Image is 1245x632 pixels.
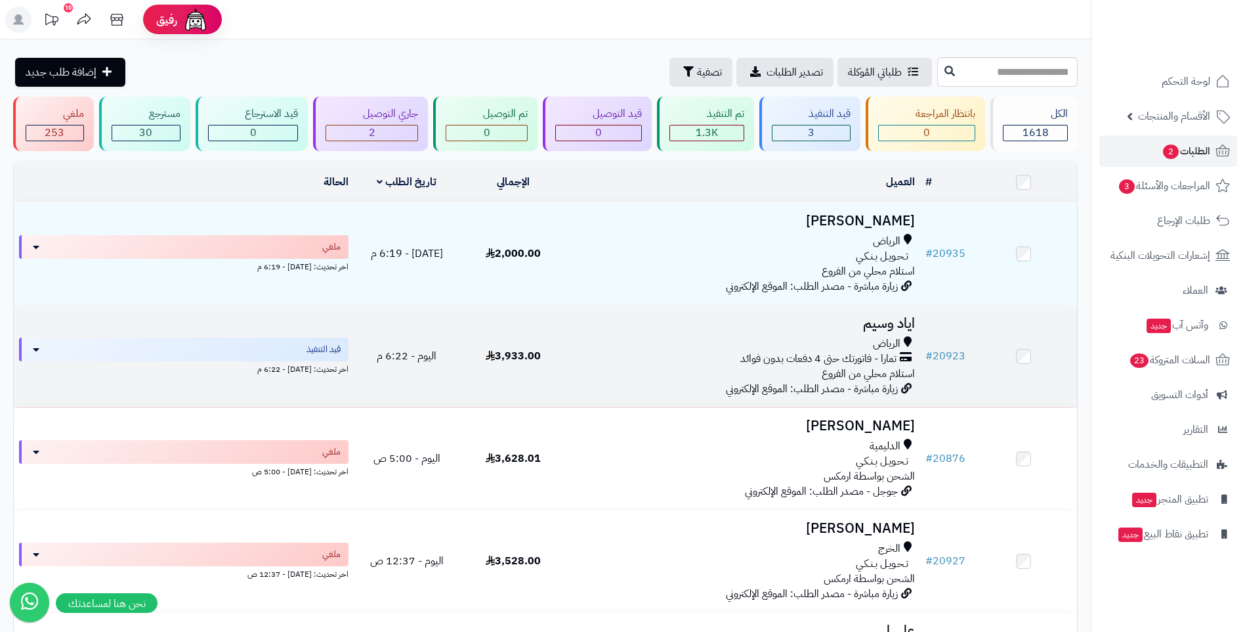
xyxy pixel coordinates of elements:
[1099,309,1237,341] a: وآتس آبجديد
[1131,490,1208,508] span: تطبيق المتجر
[112,106,180,122] div: مسترجع
[873,336,900,351] span: الرياض
[250,125,257,141] span: 0
[1151,386,1208,404] span: أدوات التسويق
[1183,420,1208,439] span: التقارير
[870,439,900,454] span: الدليمية
[35,7,68,36] a: تحديثات المنصة
[654,97,757,151] a: تم التنفيذ 1.3K
[726,381,898,397] span: زيارة مباشرة - مصدر الطلب: الموقع الإلكتروني
[446,106,528,122] div: تم التوصيل
[1099,379,1237,411] a: أدوات التسويق
[1156,31,1233,58] img: logo-2.png
[669,58,732,87] button: تصفية
[736,58,834,87] a: تصدير الطلبات
[26,64,96,80] span: إضافة طلب جديد
[856,249,908,264] span: تـحـويـل بـنـكـي
[856,454,908,469] span: تـحـويـل بـنـكـي
[486,246,541,261] span: 2,000.00
[322,548,341,561] span: ملغي
[15,58,125,87] a: إضافة طلب جديد
[697,64,722,80] span: تصفية
[208,106,299,122] div: قيد الاسترجاع
[370,553,444,569] span: اليوم - 12:37 ص
[925,553,933,569] span: #
[1003,106,1068,122] div: الكل
[669,106,744,122] div: تم التنفيذ
[572,214,915,229] h3: [PERSON_NAME]
[572,418,915,434] h3: [PERSON_NAME]
[822,263,915,279] span: استلام محلي من الفروع
[1099,484,1237,515] a: تطبيق المتجرجديد
[745,484,898,499] span: جوجل - مصدر الطلب: الموقع الإلكتروني
[1138,107,1210,125] span: الأقسام والمنتجات
[540,97,654,151] a: قيد التوصيل 0
[1099,449,1237,480] a: التطبيقات والخدمات
[1157,212,1210,230] span: طلبات الإرجاع
[740,351,897,367] span: تمارا - فاتورتك حتى 4 دفعات بدون فوائد
[96,97,193,151] a: مسترجع 30
[925,348,965,364] a: #20923
[572,521,915,536] h3: [PERSON_NAME]
[19,464,348,478] div: اخر تحديث: [DATE] - 5:00 ص
[873,234,900,249] span: الرياض
[1099,135,1237,167] a: الطلبات2
[371,246,443,261] span: [DATE] - 6:19 م
[182,7,209,33] img: ai-face.png
[1099,205,1237,237] a: طلبات الإرجاع
[822,366,915,382] span: استلام محلي من الفروع
[324,174,348,190] a: الحالة
[1130,353,1149,368] span: 23
[1099,344,1237,376] a: السلات المتروكة23
[1183,281,1208,300] span: العملاء
[925,348,933,364] span: #
[757,97,864,151] a: قيد التنفيذ 3
[670,125,744,141] div: 1330
[306,343,341,356] span: قيد التنفيذ
[1118,177,1210,195] span: المراجعات والأسئلة
[1129,351,1210,369] span: السلات المتروكة
[193,97,311,151] a: قيد الاسترجاع 0
[923,125,930,141] span: 0
[1099,170,1237,202] a: المراجعات والأسئلة3
[595,125,602,141] span: 0
[824,571,915,587] span: الشحن بواسطة ارمكس
[486,451,541,466] span: 3,628.01
[1163,145,1179,159] span: 2
[486,553,541,569] span: 3,528.00
[925,553,965,569] a: #20927
[322,445,341,459] span: ملغي
[1118,528,1143,542] span: جديد
[377,348,436,364] span: اليوم - 6:22 م
[112,125,180,141] div: 30
[1110,246,1210,265] span: إشعارات التحويلات البنكية
[156,12,177,28] span: رفيق
[1128,455,1208,474] span: التطبيقات والخدمات
[1117,525,1208,543] span: تطبيق نقاط البيع
[1162,72,1210,91] span: لوحة التحكم
[772,106,851,122] div: قيد التنفيذ
[26,125,83,141] div: 253
[486,348,541,364] span: 3,933.00
[726,279,898,294] span: زيارة مباشرة - مصدر الطلب: الموقع الإلكتروني
[497,174,530,190] a: الإجمالي
[19,566,348,580] div: اخر تحديث: [DATE] - 12:37 ص
[484,125,490,141] span: 0
[572,316,915,331] h3: اياد وسيم
[209,125,298,141] div: 0
[925,451,933,466] span: #
[1145,316,1208,334] span: وآتس آب
[19,361,348,375] div: اخر تحديث: [DATE] - 6:22 م
[767,64,823,80] span: تصدير الطلبات
[446,125,527,141] div: 0
[863,97,988,151] a: بانتظار المراجعة 0
[824,468,915,484] span: الشحن بواسطة ارمكس
[925,174,932,190] a: #
[555,106,642,122] div: قيد التوصيل
[322,240,341,254] span: ملغي
[856,556,908,572] span: تـحـويـل بـنـكـي
[878,106,975,122] div: بانتظار المراجعة
[1119,179,1135,194] span: 3
[837,58,932,87] a: طلباتي المُوكلة
[310,97,431,151] a: جاري التوصيل 2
